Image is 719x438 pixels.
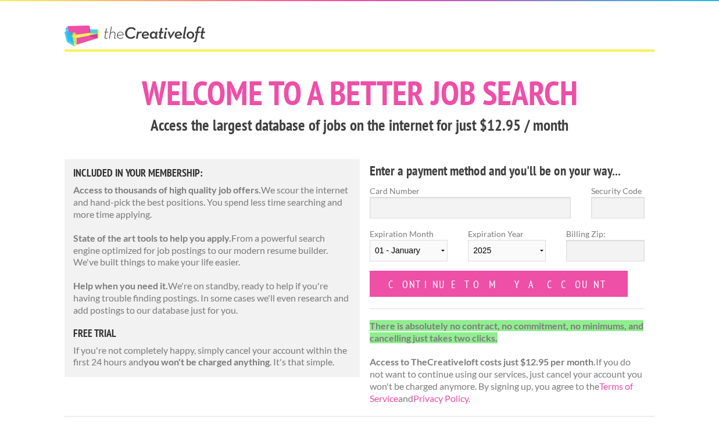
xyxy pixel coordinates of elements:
[65,26,205,46] a: The Creative Loft
[370,185,571,197] label: Card Number
[73,168,351,178] h5: Included in Your Membership:
[370,380,633,404] a: Terms of Service
[591,185,645,197] label: Security Code
[73,184,261,195] strong: Access to thousands of high quality job offers.
[73,184,351,220] p: We scour the internet and hand-pick the best positions. You spend less time searching and more ti...
[370,320,645,405] p: If you do not want to continue using our services, just cancel your account you won't be charged ...
[65,76,654,110] h1: Welcome to a better job search
[370,240,448,261] select: Expiration Month
[73,328,351,339] h5: free trial
[370,271,628,297] input: Continue to my account
[468,228,546,271] label: Expiration Year
[73,232,351,268] p: From a powerful search engine optimized for job postings to our modern resume builder. We've buil...
[73,280,351,316] p: We're on standby, ready to help if you're having trouble finding postings. In some cases we'll ev...
[73,344,351,369] p: If you're not completely happy, simply cancel your account within the first 24 hours and . It's t...
[65,114,654,137] h3: Access the largest database of jobs on the internet for just $12.95 / month
[73,280,168,291] strong: Help when you need it.
[370,356,596,367] strong: Access to TheCreativeloft costs just $12.95 per month.
[370,161,645,180] h4: Enter a payment method and you'll be on your way...
[370,228,448,271] label: Expiration Month
[144,356,270,367] strong: you won't be charged anything
[413,393,468,404] a: Privacy Policy
[370,320,643,343] strong: There is absolutely no contract, no commitment, no minimums, and cancelling just takes two clicks.
[73,232,231,243] strong: State of the art tools to help you apply.
[468,240,546,261] select: Expiration Year
[566,228,644,240] label: Billing Zip:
